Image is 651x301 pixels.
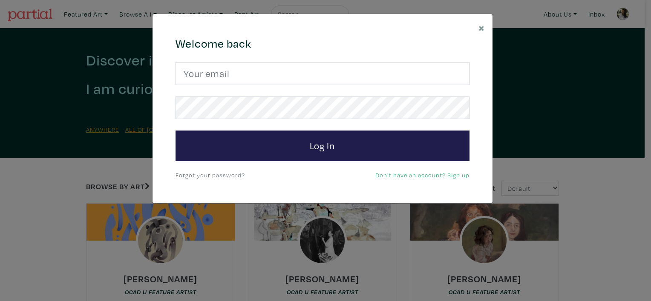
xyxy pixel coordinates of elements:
button: Log In [176,131,470,161]
h4: Welcome back [176,37,470,51]
button: Close [471,14,493,41]
a: Don't have an account? Sign up [375,171,470,179]
a: Forgot your password? [176,171,245,179]
span: × [478,20,485,35]
input: Your email [176,62,470,85]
